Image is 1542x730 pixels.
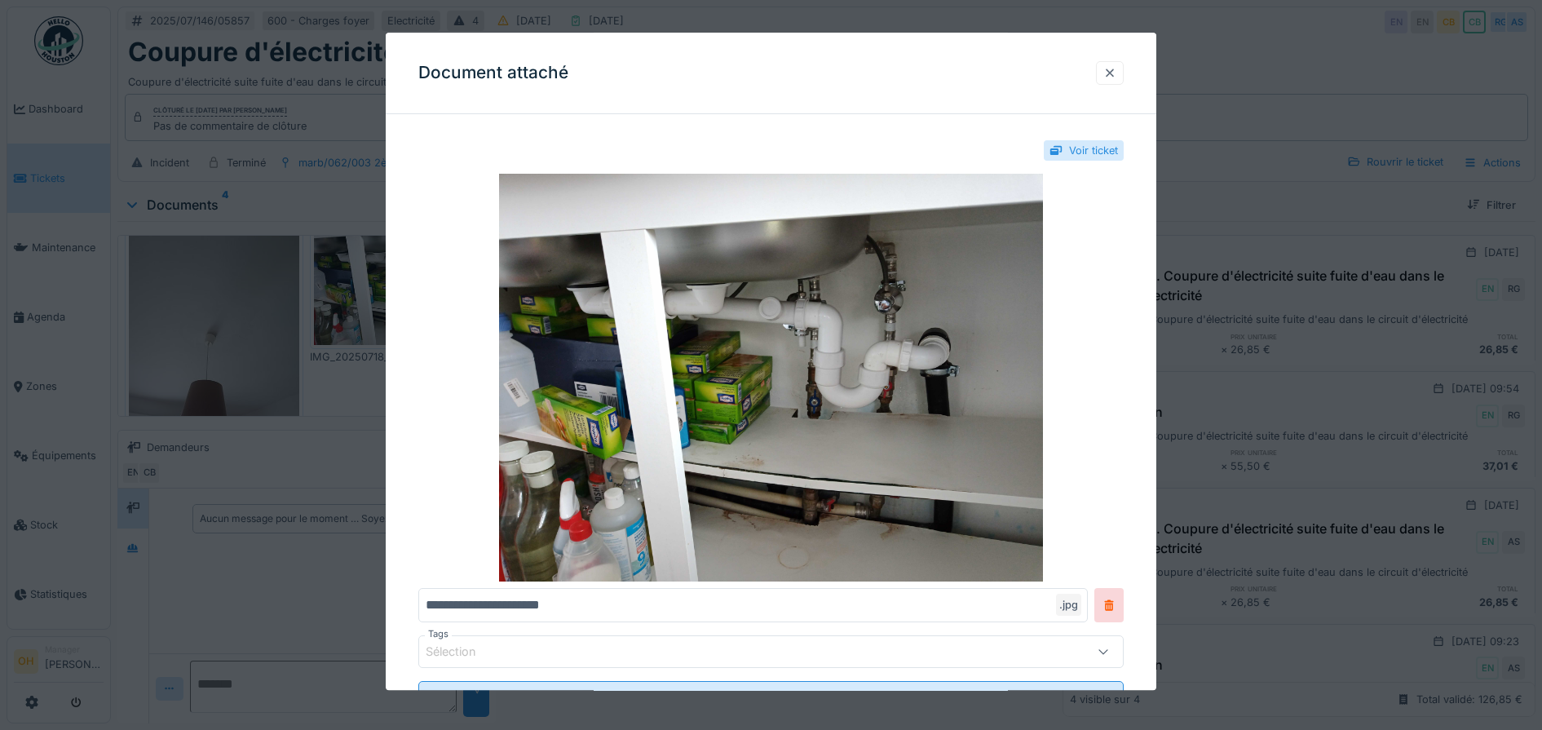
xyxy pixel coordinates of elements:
div: .jpg [1056,594,1081,616]
div: Voir ticket [1069,143,1118,158]
div: Sélection [426,644,499,661]
label: Tags [425,627,452,641]
img: e0eab7ae-9dcd-42f4-92cb-f5e3d63805db-IMG_20250718_095232_637.jpg [418,174,1124,582]
h3: Document attaché [418,63,568,83]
